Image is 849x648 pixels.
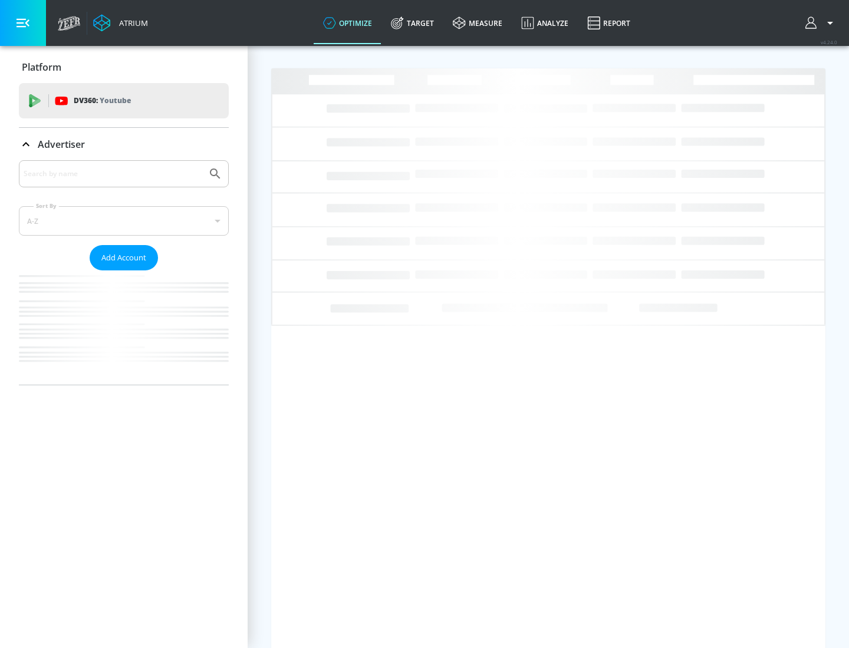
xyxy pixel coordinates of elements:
a: Report [578,2,640,44]
a: optimize [314,2,381,44]
p: Advertiser [38,138,85,151]
a: Atrium [93,14,148,32]
button: Add Account [90,245,158,270]
p: Platform [22,61,61,74]
div: DV360: Youtube [19,83,229,118]
a: Analyze [512,2,578,44]
div: Platform [19,51,229,84]
nav: list of Advertiser [19,270,229,385]
span: Add Account [101,251,146,265]
a: measure [443,2,512,44]
p: DV360: [74,94,131,107]
input: Search by name [24,166,202,181]
div: Atrium [114,18,148,28]
p: Youtube [100,94,131,107]
div: Advertiser [19,128,229,161]
label: Sort By [34,202,59,210]
div: A-Z [19,206,229,236]
span: v 4.24.0 [821,39,837,45]
a: Target [381,2,443,44]
div: Advertiser [19,160,229,385]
